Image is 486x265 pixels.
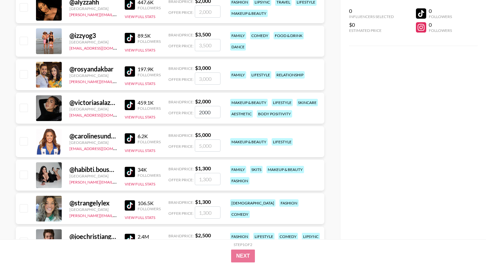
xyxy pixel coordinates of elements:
iframe: Drift Widget Chat Controller [454,233,478,257]
div: skits [250,166,263,173]
strong: $ 3,500 [195,31,211,37]
img: TikTok [125,234,135,244]
span: Brand Price: [168,166,194,171]
span: Brand Price: [168,133,194,138]
span: Offer Price: [168,110,194,115]
div: lifestyle [272,99,293,106]
img: TikTok [125,200,135,211]
div: makeup & beauty [230,10,268,17]
img: TikTok [125,33,135,43]
div: Followers [138,72,161,77]
strong: $ 1,300 [195,199,211,205]
div: fashion [230,177,249,185]
div: Followers [138,139,161,144]
div: aesthetic [230,110,253,118]
div: [GEOGRAPHIC_DATA] [69,73,117,78]
div: dance [230,43,246,51]
div: Influencers Selected [349,14,394,19]
button: View Full Stats [125,115,155,119]
div: [GEOGRAPHIC_DATA] [69,140,117,145]
div: [GEOGRAPHIC_DATA] [69,40,117,44]
img: TikTok [125,100,135,110]
a: [PERSON_NAME][EMAIL_ADDRESS][DOMAIN_NAME] [69,78,165,84]
img: TikTok [125,133,135,144]
div: @ carolinesundvold0 [69,132,117,140]
div: @ izzyog3 [69,32,117,40]
div: [GEOGRAPHIC_DATA] [69,174,117,178]
input: 2,000 [195,5,221,18]
button: View Full Stats [125,182,155,186]
div: Followers [429,28,452,33]
a: [EMAIL_ADDRESS][DOMAIN_NAME] [69,44,134,51]
button: View Full Stats [125,48,155,52]
a: [PERSON_NAME][EMAIL_ADDRESS][DOMAIN_NAME] [69,11,165,17]
strong: $ 5,000 [195,132,211,138]
span: Offer Price: [168,177,194,182]
div: [GEOGRAPHIC_DATA] [69,207,117,212]
input: 3,500 [195,39,221,51]
div: Step 1 of 2 [234,242,252,247]
button: View Full Stats [125,14,155,19]
a: [EMAIL_ADDRESS][DOMAIN_NAME] [69,145,134,151]
div: [GEOGRAPHIC_DATA] [69,6,117,11]
div: Followers [138,206,161,211]
div: comedy [230,211,250,218]
div: @ strangelylex [69,199,117,207]
div: $0 [349,22,394,28]
div: @ rosyandakbar [69,65,117,73]
input: 3,000 [195,72,221,85]
input: 1,300 [195,173,221,185]
div: @ habibti.boushra [69,166,117,174]
span: Offer Price: [168,77,194,82]
div: lipsync [302,233,320,240]
div: Followers [138,173,161,178]
strong: $ 3,000 [195,65,211,71]
div: body positivity [257,110,292,118]
div: 89.5K [138,33,161,39]
div: makeup & beauty [266,166,304,173]
strong: $ 2,000 [195,98,211,104]
div: 0 [429,8,452,14]
div: family [230,32,246,39]
input: 1,300 [195,206,221,219]
div: 34K [138,166,161,173]
img: TikTok [125,66,135,77]
div: lifestyle [250,71,271,79]
div: skincare [297,99,318,106]
span: Brand Price: [168,33,194,37]
div: 197.9K [138,66,161,72]
span: Brand Price: [168,233,194,238]
div: Followers [429,14,452,19]
a: [EMAIL_ADDRESS][DOMAIN_NAME] [69,111,134,118]
div: Followers [138,106,161,111]
div: @ joechristianguy [69,232,117,241]
div: [GEOGRAPHIC_DATA] [69,107,117,111]
div: fashion [230,233,249,240]
div: family [230,71,246,79]
div: comedy [250,32,270,39]
div: comedy [278,233,298,240]
span: Offer Price: [168,211,194,216]
div: Followers [138,39,161,44]
div: 0 [429,22,452,28]
span: Offer Price: [168,43,194,48]
div: 459.1K [138,99,161,106]
span: Brand Price: [168,200,194,205]
button: View Full Stats [125,81,155,86]
span: Brand Price: [168,66,194,71]
div: 6.2K [138,133,161,139]
span: Offer Price: [168,10,194,15]
div: lifestyle [272,138,293,146]
span: Offer Price: [168,144,194,149]
div: Followers [138,5,161,10]
div: relationship [275,71,305,79]
span: Brand Price: [168,99,194,104]
div: food & drink [274,32,304,39]
input: 2,000 [195,106,221,118]
button: View Full Stats [125,215,155,220]
div: 106.5K [138,200,161,206]
div: fashion [279,199,299,207]
strong: $ 2,500 [195,232,211,238]
img: TikTok [125,167,135,177]
a: [PERSON_NAME][EMAIL_ADDRESS][DOMAIN_NAME] [69,212,165,218]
